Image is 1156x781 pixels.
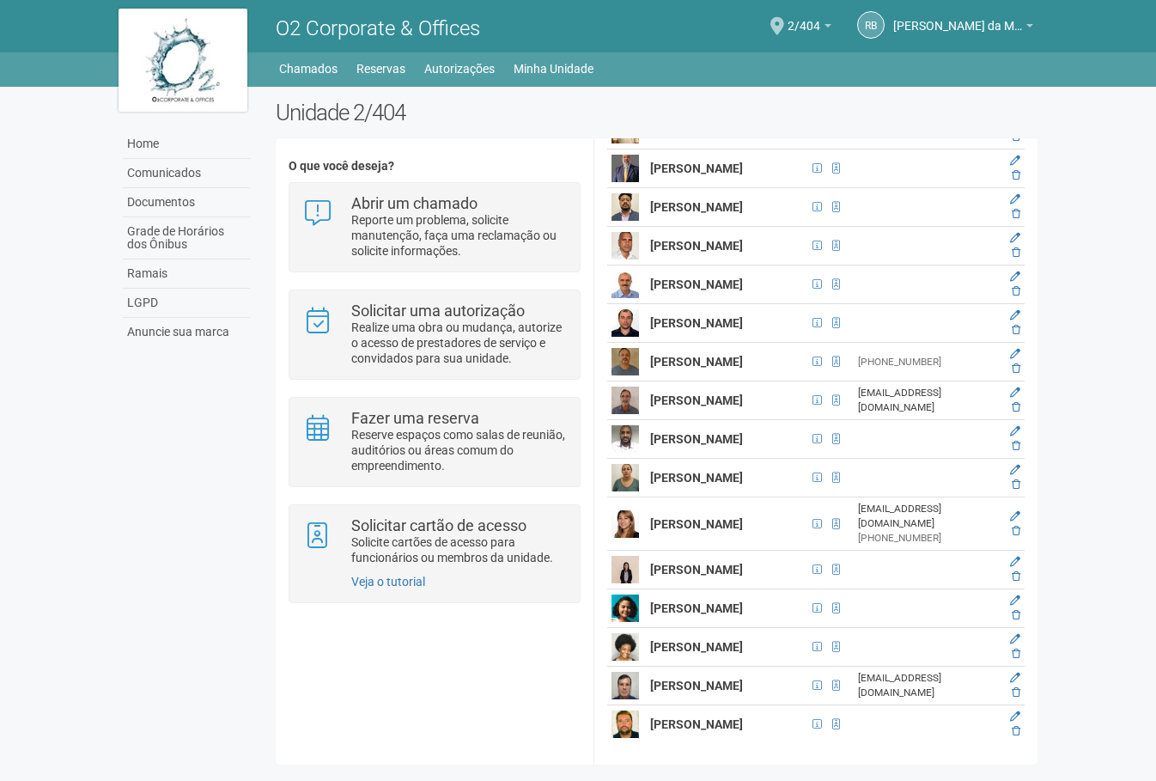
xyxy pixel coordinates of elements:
[1012,247,1020,259] a: Excluir membro
[279,57,338,81] a: Chamados
[650,471,743,485] strong: [PERSON_NAME]
[611,348,639,375] img: user.png
[858,355,997,369] div: [PHONE_NUMBER]
[276,100,1037,125] h2: Unidade 2/404
[650,355,743,369] strong: [PERSON_NAME]
[650,563,743,577] strong: [PERSON_NAME]
[1010,711,1020,723] a: Editar membro
[857,11,885,39] a: RB
[351,516,526,534] strong: Solicitar cartão de acesso
[788,3,820,33] span: 2/404
[514,57,593,81] a: Minha Unidade
[1010,556,1020,568] a: Editar membro
[650,717,743,731] strong: [PERSON_NAME]
[650,316,743,330] strong: [PERSON_NAME]
[351,427,567,473] p: Reserve espaços como salas de reunião, auditórios ou áreas comum do empreendimento.
[1010,510,1020,522] a: Editar membro
[1012,570,1020,583] a: Excluir membro
[1010,464,1020,476] a: Editar membro
[1012,648,1020,660] a: Excluir membro
[123,217,250,259] a: Grade de Horários dos Ônibus
[858,671,997,700] div: [EMAIL_ADDRESS][DOMAIN_NAME]
[289,160,580,173] h4: O que você deseja?
[893,3,1022,33] span: Raul Barrozo da Motta Junior
[611,672,639,699] img: user.png
[1012,725,1020,737] a: Excluir membro
[611,193,639,221] img: user.png
[611,425,639,453] img: user.png
[611,510,639,538] img: user.png
[302,303,566,366] a: Solicitar uma autorização Realize uma obra ou mudança, autorize o acesso de prestadores de serviç...
[351,409,479,427] strong: Fazer uma reserva
[650,278,743,291] strong: [PERSON_NAME]
[788,21,831,35] a: 2/404
[650,239,743,253] strong: [PERSON_NAME]
[1012,285,1020,297] a: Excluir membro
[611,271,639,298] img: user.png
[424,57,495,81] a: Autorizações
[893,21,1033,35] a: [PERSON_NAME] da Motta Junior
[1010,271,1020,283] a: Editar membro
[1010,425,1020,437] a: Editar membro
[611,595,639,622] img: user.png
[1012,208,1020,220] a: Excluir membro
[1010,387,1020,399] a: Editar membro
[650,679,743,693] strong: [PERSON_NAME]
[1010,232,1020,244] a: Editar membro
[1010,155,1020,167] a: Editar membro
[351,575,425,589] a: Veja o tutorial
[650,432,743,446] strong: [PERSON_NAME]
[123,159,250,188] a: Comunicados
[1012,525,1020,537] a: Excluir membro
[1012,686,1020,699] a: Excluir membro
[1012,609,1020,621] a: Excluir membro
[351,302,525,320] strong: Solicitar uma autorização
[123,318,250,346] a: Anuncie sua marca
[1012,440,1020,452] a: Excluir membro
[123,130,250,159] a: Home
[611,464,639,491] img: user.png
[119,9,247,112] img: logo.jpg
[1012,479,1020,491] a: Excluir membro
[123,188,250,217] a: Documentos
[1012,169,1020,181] a: Excluir membro
[650,601,743,615] strong: [PERSON_NAME]
[1010,633,1020,645] a: Editar membro
[123,289,250,318] a: LGPD
[611,232,639,259] img: user.png
[302,518,566,565] a: Solicitar cartão de acesso Solicite cartões de acesso para funcionários ou membros da unidade.
[650,394,743,407] strong: [PERSON_NAME]
[611,711,639,738] img: user.png
[356,57,405,81] a: Reservas
[650,162,743,175] strong: [PERSON_NAME]
[611,387,639,414] img: user.png
[1012,401,1020,413] a: Excluir membro
[1012,363,1020,375] a: Excluir membro
[1010,309,1020,321] a: Editar membro
[351,320,567,366] p: Realize uma obra ou mudança, autorize o acesso de prestadores de serviço e convidados para sua un...
[1010,595,1020,607] a: Editar membro
[302,411,566,473] a: Fazer uma reserva Reserve espaços como salas de reunião, auditórios ou áreas comum do empreendime...
[351,534,567,565] p: Solicite cartões de acesso para funcionários ou membros da unidade.
[611,309,639,337] img: user.png
[858,502,997,531] div: [EMAIL_ADDRESS][DOMAIN_NAME]
[858,386,997,415] div: [EMAIL_ADDRESS][DOMAIN_NAME]
[1012,324,1020,336] a: Excluir membro
[1010,672,1020,684] a: Editar membro
[276,16,480,40] span: O2 Corporate & Offices
[1010,348,1020,360] a: Editar membro
[650,640,743,654] strong: [PERSON_NAME]
[611,556,639,583] img: user.png
[1010,193,1020,205] a: Editar membro
[351,194,478,212] strong: Abrir um chamado
[351,212,567,259] p: Reporte um problema, solicite manutenção, faça uma reclamação ou solicite informações.
[650,517,743,531] strong: [PERSON_NAME]
[858,531,997,546] div: [PHONE_NUMBER]
[650,200,743,214] strong: [PERSON_NAME]
[302,196,566,259] a: Abrir um chamado Reporte um problema, solicite manutenção, faça uma reclamação ou solicite inform...
[611,633,639,661] img: user.png
[123,259,250,289] a: Ramais
[611,155,639,182] img: user.png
